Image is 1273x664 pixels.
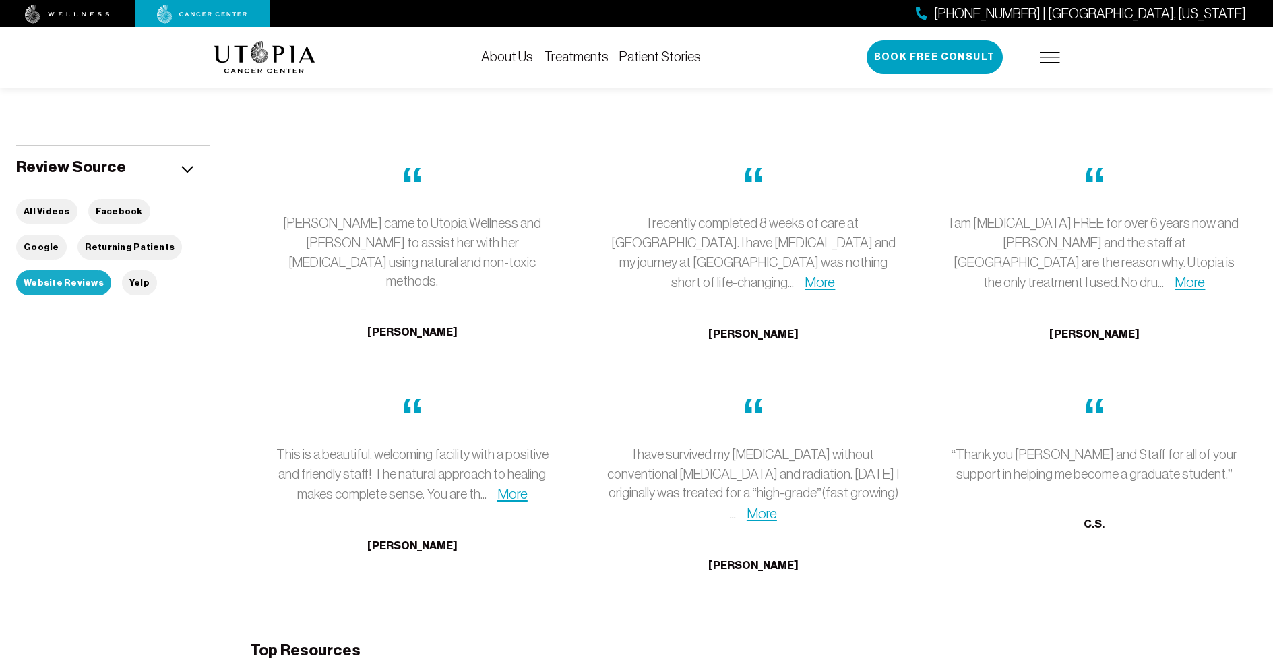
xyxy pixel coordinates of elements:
[367,326,458,338] b: [PERSON_NAME]
[934,4,1246,24] span: [PHONE_NUMBER] | [GEOGRAPHIC_DATA], [US_STATE]
[25,5,110,24] img: wellness
[607,214,900,293] p: I recently completed 8 weeks of care at [GEOGRAPHIC_DATA]. I have [MEDICAL_DATA] and my journey a...
[741,388,765,444] span: “
[867,40,1003,74] button: Book Free Consult
[805,274,835,290] a: More
[400,388,424,444] span: “
[214,41,315,73] img: logo
[181,166,193,173] img: icon
[708,559,799,572] b: [PERSON_NAME]
[948,214,1241,293] p: I am [MEDICAL_DATA] FREE for over 6 years now and [PERSON_NAME] and the staff at [GEOGRAPHIC_DATA...
[607,445,900,524] p: I have survived my [MEDICAL_DATA] without conventional [MEDICAL_DATA] and radiation. [DATE] I ori...
[544,49,609,64] a: Treatments
[497,486,528,502] a: More
[250,640,1257,661] h3: Top Resources
[619,49,701,64] a: Patient Stories
[741,157,765,213] span: “
[708,328,799,340] b: [PERSON_NAME]
[122,270,157,295] button: Yelp
[88,199,150,224] button: Facebook
[77,235,183,260] button: Returning Patients
[157,5,247,24] img: cancer center
[1040,52,1060,63] img: icon-hamburger
[948,445,1241,484] p: “Thank you [PERSON_NAME] and Staff for all of your support in helping me become a graduate student.”
[16,156,126,177] h5: Review Source
[367,539,458,552] b: [PERSON_NAME]
[16,270,111,295] button: Website Reviews
[16,199,77,224] button: All Videos
[747,506,777,521] a: More
[266,445,559,505] p: This is a beautiful, welcoming facility with a positive and friendly staff! The natural approach ...
[16,235,67,260] button: Google
[916,4,1246,24] a: [PHONE_NUMBER] | [GEOGRAPHIC_DATA], [US_STATE]
[400,157,424,213] span: “
[266,214,559,291] p: [PERSON_NAME] came to Utopia Wellness and [PERSON_NAME] to assist her with her [MEDICAL_DATA] usi...
[481,49,533,64] a: About Us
